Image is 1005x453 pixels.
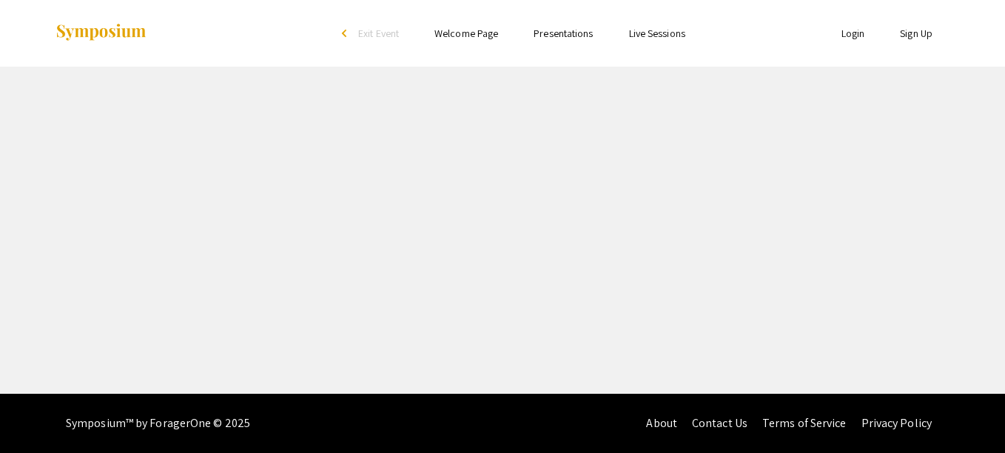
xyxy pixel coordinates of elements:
span: Exit Event [358,27,399,40]
a: Live Sessions [629,27,685,40]
a: Terms of Service [762,415,847,431]
a: Login [841,27,865,40]
a: Presentations [534,27,593,40]
a: Contact Us [692,415,747,431]
a: About [646,415,677,431]
a: Sign Up [900,27,932,40]
img: Symposium by ForagerOne [55,23,147,43]
div: arrow_back_ios [342,29,351,38]
a: Privacy Policy [861,415,932,431]
a: Welcome Page [434,27,498,40]
div: Symposium™ by ForagerOne © 2025 [66,394,250,453]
